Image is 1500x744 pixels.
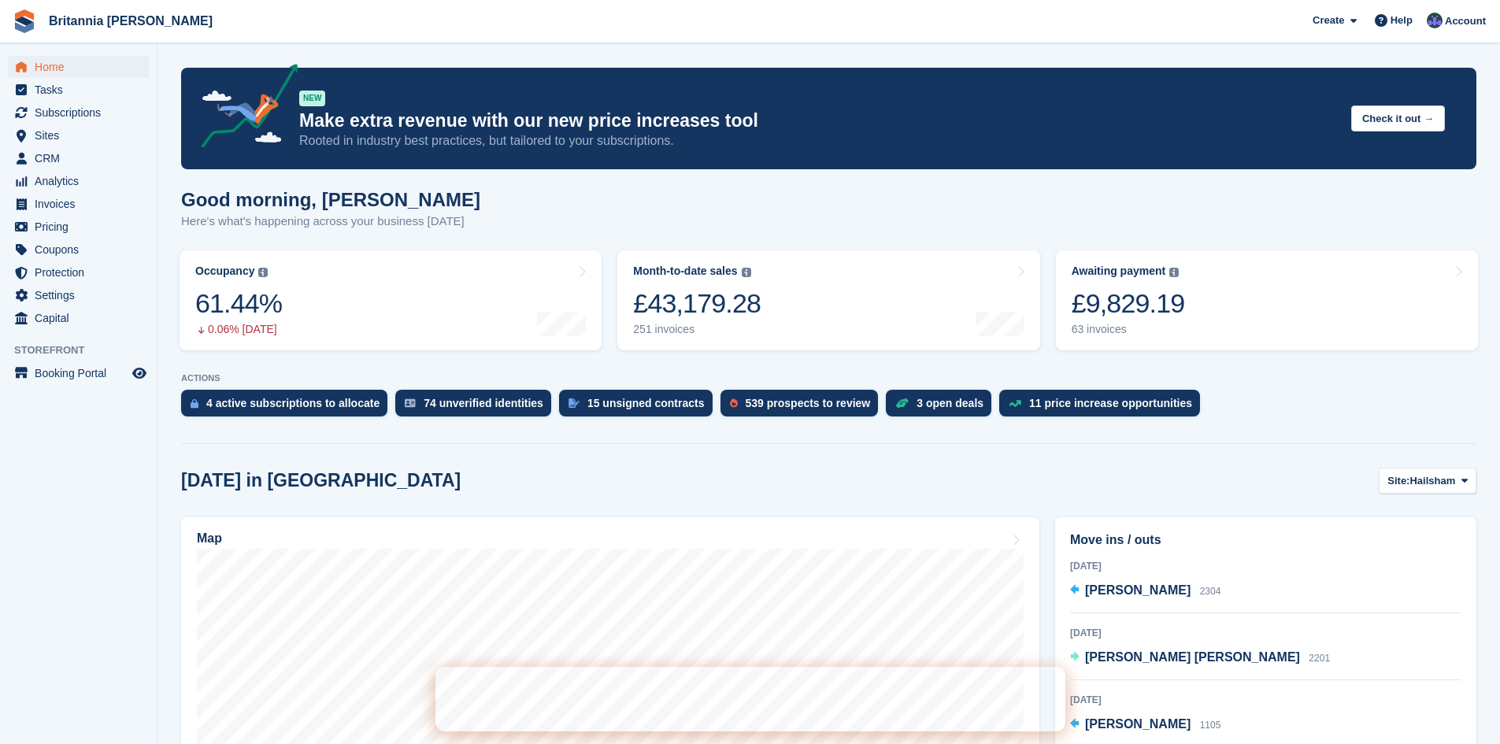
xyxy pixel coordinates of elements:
a: Month-to-date sales £43,179.28 251 invoices [617,250,1039,350]
span: 2304 [1200,586,1221,597]
img: prospect-51fa495bee0391a8d652442698ab0144808aea92771e9ea1ae160a38d050c398.svg [730,398,738,408]
div: [DATE] [1070,626,1461,640]
span: Account [1445,13,1486,29]
a: 539 prospects to review [720,390,887,424]
img: icon-info-grey-7440780725fd019a000dd9b08b2336e03edf1995a4989e88bcd33f0948082b44.svg [258,268,268,277]
span: Pricing [35,216,129,238]
h2: Move ins / outs [1070,531,1461,550]
a: menu [8,307,149,329]
div: Month-to-date sales [633,265,737,278]
span: Analytics [35,170,129,192]
span: [PERSON_NAME] [PERSON_NAME] [1085,650,1300,664]
div: 63 invoices [1072,323,1185,336]
a: menu [8,170,149,192]
div: [DATE] [1070,693,1461,707]
span: Home [35,56,129,78]
span: Invoices [35,193,129,215]
a: Britannia [PERSON_NAME] [43,8,219,34]
a: Awaiting payment £9,829.19 63 invoices [1056,250,1478,350]
div: Occupancy [195,265,254,278]
a: 74 unverified identities [395,390,559,424]
div: 3 open deals [917,397,983,409]
div: NEW [299,91,325,106]
a: menu [8,362,149,384]
span: Hailsham [1409,473,1455,489]
a: menu [8,79,149,101]
a: [PERSON_NAME] [PERSON_NAME] 2201 [1070,648,1330,668]
a: menu [8,147,149,169]
a: [PERSON_NAME] 2304 [1070,581,1220,601]
h2: Map [197,531,222,546]
div: 539 prospects to review [746,397,871,409]
a: menu [8,193,149,215]
h2: [DATE] in [GEOGRAPHIC_DATA] [181,470,461,491]
div: 0.06% [DATE] [195,323,282,336]
img: contract_signature_icon-13c848040528278c33f63329250d36e43548de30e8caae1d1a13099fd9432cc5.svg [569,398,580,408]
div: 4 active subscriptions to allocate [206,397,380,409]
span: Booking Portal [35,362,129,384]
a: 3 open deals [886,390,999,424]
div: 11 price increase opportunities [1029,397,1192,409]
div: 61.44% [195,287,282,320]
span: [PERSON_NAME] [1085,717,1191,731]
img: verify_identity-adf6edd0f0f0b5bbfe63781bf79b02c33cf7c696d77639b501bdc392416b5a36.svg [405,398,416,408]
img: price_increase_opportunities-93ffe204e8149a01c8c9dc8f82e8f89637d9d84a8eef4429ea346261dce0b2c0.svg [1009,400,1021,407]
span: Capital [35,307,129,329]
a: [PERSON_NAME] 1105 [1070,715,1220,735]
button: Site: Hailsham [1379,468,1476,494]
a: menu [8,261,149,283]
span: 1105 [1200,720,1221,731]
img: deal-1b604bf984904fb50ccaf53a9ad4b4a5d6e5aea283cecdc64d6e3604feb123c2.svg [895,398,909,409]
span: Site: [1387,473,1409,489]
button: Check it out → [1351,105,1445,131]
div: [DATE] [1070,559,1461,573]
span: Storefront [14,342,157,358]
span: Create [1313,13,1344,28]
span: Coupons [35,239,129,261]
span: Protection [35,261,129,283]
a: 11 price increase opportunities [999,390,1208,424]
a: menu [8,239,149,261]
span: Subscriptions [35,102,129,124]
span: 2201 [1309,653,1330,664]
span: Settings [35,284,129,306]
a: menu [8,102,149,124]
p: Make extra revenue with our new price increases tool [299,109,1339,132]
a: Preview store [130,364,149,383]
img: price-adjustments-announcement-icon-8257ccfd72463d97f412b2fc003d46551f7dbcb40ab6d574587a9cd5c0d94... [188,64,298,154]
span: Sites [35,124,129,146]
iframe: Intercom live chat banner [435,667,1065,731]
span: Help [1391,13,1413,28]
span: Tasks [35,79,129,101]
a: menu [8,124,149,146]
span: CRM [35,147,129,169]
div: £43,179.28 [633,287,761,320]
img: stora-icon-8386f47178a22dfd0bd8f6a31ec36ba5ce8667c1dd55bd0f319d3a0aa187defe.svg [13,9,36,33]
img: active_subscription_to_allocate_icon-d502201f5373d7db506a760aba3b589e785aa758c864c3986d89f69b8ff3... [191,398,198,409]
div: £9,829.19 [1072,287,1185,320]
p: Rooted in industry best practices, but tailored to your subscriptions. [299,132,1339,150]
a: menu [8,284,149,306]
h1: Good morning, [PERSON_NAME] [181,189,480,210]
span: [PERSON_NAME] [1085,583,1191,597]
div: Awaiting payment [1072,265,1166,278]
a: Occupancy 61.44% 0.06% [DATE] [180,250,602,350]
p: ACTIONS [181,373,1476,383]
a: 15 unsigned contracts [559,390,720,424]
p: Here's what's happening across your business [DATE] [181,213,480,231]
img: icon-info-grey-7440780725fd019a000dd9b08b2336e03edf1995a4989e88bcd33f0948082b44.svg [1169,268,1179,277]
img: Lee Cradock [1427,13,1443,28]
div: 251 invoices [633,323,761,336]
div: 74 unverified identities [424,397,543,409]
a: menu [8,216,149,238]
a: menu [8,56,149,78]
img: icon-info-grey-7440780725fd019a000dd9b08b2336e03edf1995a4989e88bcd33f0948082b44.svg [742,268,751,277]
a: 4 active subscriptions to allocate [181,390,395,424]
div: 15 unsigned contracts [587,397,705,409]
